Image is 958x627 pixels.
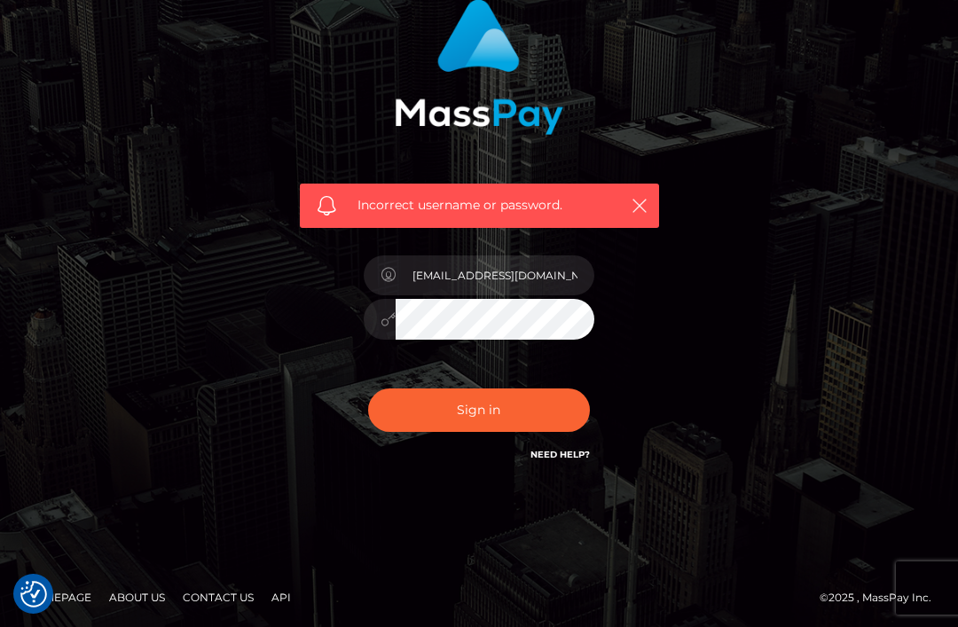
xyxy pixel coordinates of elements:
[176,584,261,611] a: Contact Us
[530,449,590,460] a: Need Help?
[396,255,594,295] input: Username...
[20,581,47,607] button: Consent Preferences
[357,196,610,215] span: Incorrect username or password.
[102,584,172,611] a: About Us
[368,388,590,432] button: Sign in
[820,588,945,607] div: © 2025 , MassPay Inc.
[20,584,98,611] a: Homepage
[264,584,298,611] a: API
[20,581,47,607] img: Revisit consent button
